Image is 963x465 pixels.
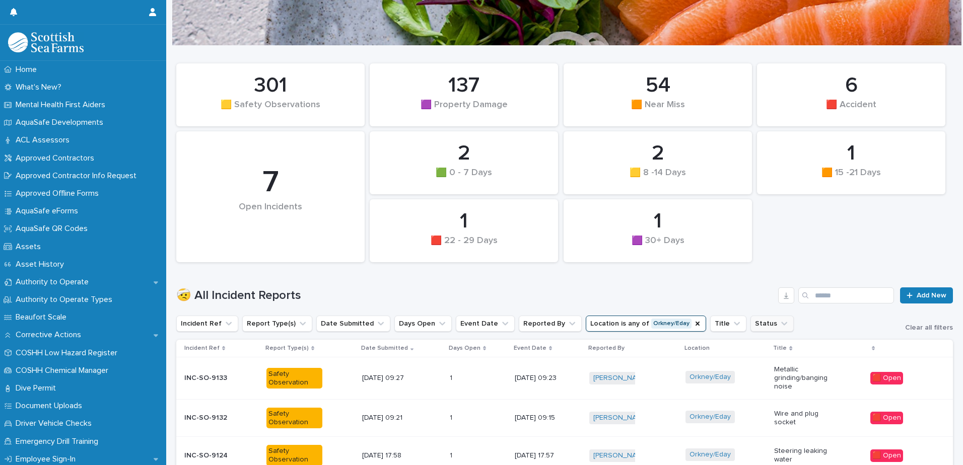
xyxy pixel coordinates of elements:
p: Wire and plug socket [774,410,830,427]
p: [DATE] 17:58 [362,451,418,460]
p: Authority to Operate [12,277,97,287]
p: AquaSafe eForms [12,206,86,216]
button: Status [750,316,794,332]
div: 🟥 22 - 29 Days [387,236,541,257]
p: COSHH Chemical Manager [12,366,116,375]
p: [DATE] 09:27 [362,374,418,382]
button: Date Submitted [316,316,390,332]
div: 🟩 0 - 7 Days [387,168,541,189]
button: Event Date [456,316,515,332]
p: INC-SO-9133 [184,374,240,382]
div: Safety Observation [266,368,322,389]
p: Approved Offline Forms [12,189,107,198]
p: [DATE] 17:57 [515,451,571,460]
div: 🟨 Safety Observations [193,100,348,121]
tr: INC-SO-9132Safety Observation[DATE] 09:2111 [DATE] 09:15[PERSON_NAME] Orkney/Eday Wire and plug s... [176,399,953,437]
a: [PERSON_NAME] [593,414,648,422]
button: Clear all filters [897,324,953,331]
p: Dive Permit [12,383,64,393]
p: Steering leaking water [774,447,830,464]
span: Add New [917,292,946,299]
p: Driver Vehicle Checks [12,419,100,428]
div: 137 [387,73,541,98]
p: Beaufort Scale [12,313,75,322]
a: [PERSON_NAME] [593,374,648,382]
p: Report Type(s) [265,343,309,354]
a: Orkney/Eday [690,450,731,459]
div: 🟥 Open [870,372,903,384]
div: 1 [774,141,928,166]
p: Employee Sign-In [12,454,84,464]
p: Authority to Operate Types [12,295,120,304]
div: 54 [581,73,735,98]
p: Metallic grinding/banging noise [774,365,830,391]
p: Location [684,343,710,354]
p: Approved Contractors [12,153,102,163]
p: Days Open [449,343,480,354]
p: Approved Contractor Info Request [12,171,145,181]
input: Search [798,287,894,303]
p: 1 [450,449,454,460]
p: [DATE] 09:23 [515,374,571,382]
p: ACL Assessors [12,135,78,145]
div: 🟨 8 -14 Days [581,168,735,189]
p: Asset History [12,260,72,269]
img: bPIBxiqnSb2ggTQWdOVV [8,32,84,52]
a: Add New [900,287,953,303]
div: 🟥 Open [870,412,903,424]
p: 1 [450,372,454,382]
div: 1 [387,209,541,234]
tr: INC-SO-9133Safety Observation[DATE] 09:2711 [DATE] 09:23[PERSON_NAME] Orkney/Eday Metallic grindi... [176,357,953,399]
p: COSHH Low Hazard Register [12,348,125,358]
div: Open Incidents [193,202,348,234]
a: Orkney/Eday [690,413,731,421]
div: Safety Observation [266,408,322,429]
div: 6 [774,73,928,98]
p: What's New? [12,83,70,92]
div: 🟪 30+ Days [581,236,735,257]
p: Home [12,65,45,74]
p: Incident Ref [184,343,220,354]
p: Corrective Actions [12,330,89,340]
p: Mental Health First Aiders [12,100,113,110]
p: Date Submitted [361,343,408,354]
div: 2 [581,141,735,166]
p: INC-SO-9132 [184,414,240,422]
p: AquaSafe Developments [12,118,111,127]
div: 2 [387,141,541,166]
h1: 🤕 All Incident Reports [176,288,774,303]
p: Document Uploads [12,401,90,411]
p: AquaSafe QR Codes [12,224,96,234]
p: 1 [450,412,454,422]
p: INC-SO-9124 [184,451,240,460]
button: Reported By [519,316,582,332]
div: 301 [193,73,348,98]
a: [PERSON_NAME] [593,451,648,460]
div: 🟧 15 -21 Days [774,168,928,189]
div: 7 [193,165,348,201]
p: Reported By [588,343,625,354]
span: Clear all filters [905,324,953,331]
button: Location [586,316,706,332]
a: Orkney/Eday [690,373,731,381]
div: 1 [581,209,735,234]
button: Report Type(s) [242,316,312,332]
p: Title [773,343,787,354]
div: 🟥 Open [870,449,903,462]
p: Assets [12,242,49,252]
button: Days Open [394,316,452,332]
p: [DATE] 09:21 [362,414,418,422]
p: Emergency Drill Training [12,437,106,446]
button: Incident Ref [176,316,238,332]
div: 🟪 Property Damage [387,100,541,121]
p: [DATE] 09:15 [515,414,571,422]
p: Event Date [514,343,546,354]
div: 🟥 Accident [774,100,928,121]
button: Title [710,316,746,332]
div: 🟧 Near Miss [581,100,735,121]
